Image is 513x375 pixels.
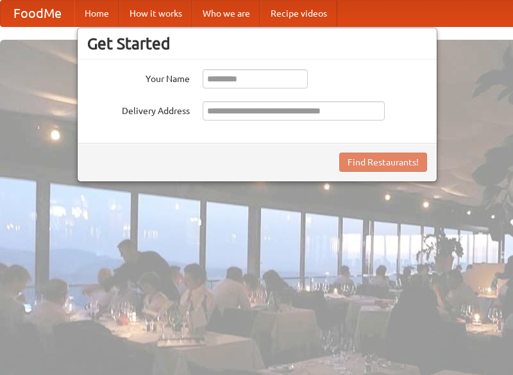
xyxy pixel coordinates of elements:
label: Your Name [87,69,190,85]
h3: Get Started [87,34,427,53]
label: Delivery Address [87,101,190,117]
a: How it works [119,1,192,26]
button: Find Restaurants! [339,153,427,172]
a: Home [74,1,119,26]
a: FoodMe [1,1,74,26]
a: Who we are [192,1,260,26]
a: Recipe videos [260,1,337,26]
